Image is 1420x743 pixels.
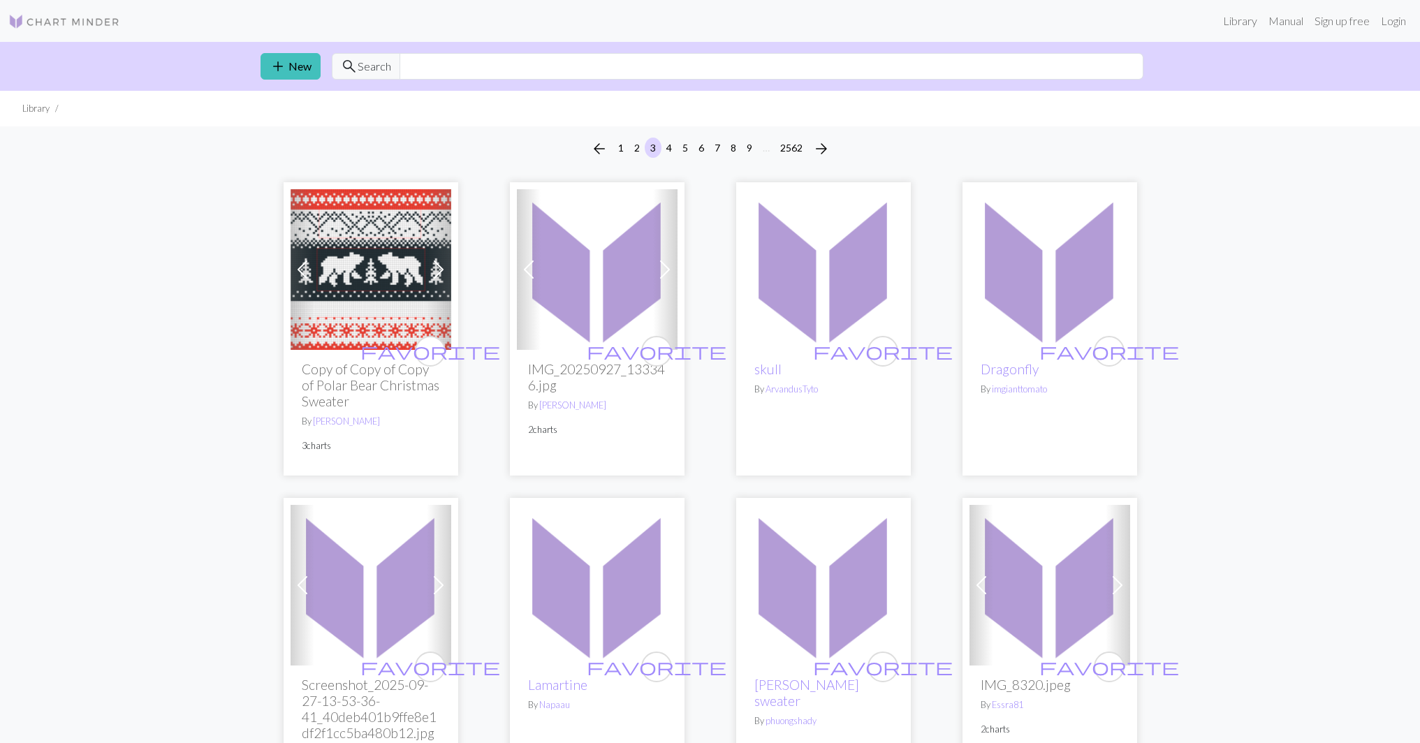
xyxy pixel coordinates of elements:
[754,383,893,396] p: By
[743,189,904,350] img: skull
[741,138,758,158] button: 9
[1039,337,1179,365] i: favourite
[1094,652,1125,682] button: favourite
[743,261,904,274] a: skull
[1039,656,1179,677] span: favorite
[661,138,678,158] button: 4
[641,336,672,367] button: favourite
[587,653,726,681] i: favourite
[517,189,678,350] img: IMG_20250927_133346.jpg
[766,383,818,395] a: ArvandusTyto
[539,399,606,411] a: [PERSON_NAME]
[291,577,451,590] a: Screenshot_2025-09-27-13-53-36-41_40deb401b9ffe8e1df2f1cc5ba480b12.jpg
[1094,336,1125,367] button: favourite
[1039,340,1179,362] span: favorite
[1309,7,1375,35] a: Sign up free
[981,677,1119,693] h2: IMG_8320.jpeg
[868,336,898,367] button: favourite
[969,505,1130,665] img: IMG_8320.jpeg
[291,505,451,665] img: Screenshot_2025-09-27-13-53-36-41_40deb401b9ffe8e1df2f1cc5ba480b12.jpg
[8,13,120,30] img: Logo
[725,138,742,158] button: 8
[313,415,380,427] a: [PERSON_NAME]
[341,57,358,76] span: search
[302,677,440,741] h2: Screenshot_2025-09-27-13-53-36-41_40deb401b9ffe8e1df2f1cc5ba480b12.jpg
[360,340,500,362] span: favorite
[302,361,440,409] h2: Copy of Copy of Copy of Polar Bear Christmas Sweater
[775,138,808,158] button: 2562
[587,337,726,365] i: favourite
[528,423,666,436] p: 2 charts
[360,653,500,681] i: favourite
[969,577,1130,590] a: IMG_8320.jpeg
[641,652,672,682] button: favourite
[360,656,500,677] span: favorite
[517,261,678,274] a: IMG_20250927_133346.jpg
[743,505,904,665] img: tyna sweater
[629,138,645,158] button: 2
[291,189,451,350] img: Christmas sweater - back panel
[528,361,666,393] h2: IMG_20250927_133346.jpg
[969,261,1130,274] a: Dragonfly
[302,439,440,453] p: 3 charts
[813,337,953,365] i: favourite
[528,698,666,712] p: By
[587,656,726,677] span: favorite
[415,652,446,682] button: favourite
[813,140,830,157] i: Next
[754,361,782,377] a: skull
[981,361,1039,377] a: Dragonfly
[528,399,666,412] p: By
[743,577,904,590] a: tyna sweater
[1039,653,1179,681] i: favourite
[587,340,726,362] span: favorite
[358,58,391,75] span: Search
[813,340,953,362] span: favorite
[270,57,286,76] span: add
[1217,7,1263,35] a: Library
[709,138,726,158] button: 7
[693,138,710,158] button: 6
[517,577,678,590] a: Lamartine
[360,337,500,365] i: favourite
[813,139,830,159] span: arrow_forward
[585,138,613,160] button: Previous
[992,383,1047,395] a: imgianttomato
[754,714,893,728] p: By
[585,138,835,160] nav: Page navigation
[591,140,608,157] i: Previous
[813,653,953,681] i: favourite
[981,723,1119,736] p: 2 charts
[539,699,570,710] a: Napaau
[302,415,440,428] p: By
[807,138,835,160] button: Next
[981,698,1119,712] p: By
[981,383,1119,396] p: By
[813,656,953,677] span: favorite
[591,139,608,159] span: arrow_back
[415,336,446,367] button: favourite
[1375,7,1412,35] a: Login
[22,102,50,115] li: Library
[754,677,859,709] a: [PERSON_NAME] sweater
[992,699,1023,710] a: Essra81
[291,261,451,274] a: Christmas sweater - back panel
[677,138,694,158] button: 5
[528,677,587,693] a: Lamartine
[613,138,629,158] button: 1
[766,715,817,726] a: phuongshady
[517,505,678,665] img: Lamartine
[969,189,1130,350] img: Dragonfly
[868,652,898,682] button: favourite
[1263,7,1309,35] a: Manual
[261,53,321,80] a: New
[645,138,661,158] button: 3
